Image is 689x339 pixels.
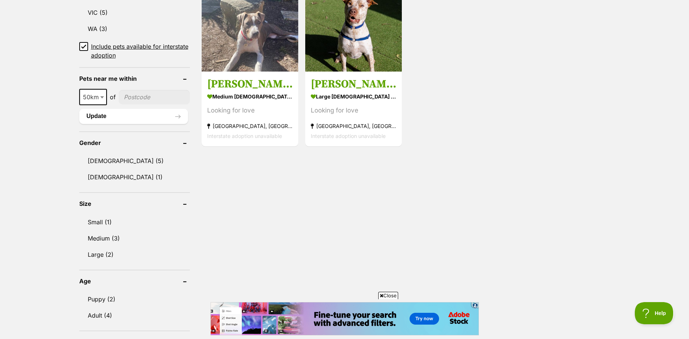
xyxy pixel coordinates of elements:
[110,93,116,101] span: of
[79,214,190,230] a: Small (1)
[378,292,398,299] span: Close
[79,247,190,262] a: Large (2)
[79,153,190,169] a: [DEMOGRAPHIC_DATA] (5)
[80,92,106,102] span: 50km
[79,308,190,323] a: Adult (4)
[207,133,282,139] span: Interstate adoption unavailable
[79,291,190,307] a: Puppy (2)
[79,89,107,105] span: 50km
[79,5,190,20] a: VIC (5)
[104,1,110,7] img: consumer-privacy-logo.png
[311,105,396,115] div: Looking for love
[79,75,190,82] header: Pets near me within
[311,91,396,102] strong: large [DEMOGRAPHIC_DATA] Dog
[207,121,293,131] strong: [GEOGRAPHIC_DATA], [GEOGRAPHIC_DATA]
[79,139,190,146] header: Gender
[91,42,190,60] span: Include pets available for interstate adoption
[207,91,293,102] strong: medium [DEMOGRAPHIC_DATA] Dog
[79,109,188,124] button: Update
[305,72,402,146] a: [PERSON_NAME] large [DEMOGRAPHIC_DATA] Dog Looking for love [GEOGRAPHIC_DATA], [GEOGRAPHIC_DATA] ...
[207,77,293,91] h3: [PERSON_NAME]
[79,169,190,185] a: [DEMOGRAPHIC_DATA] (1)
[79,21,190,37] a: WA (3)
[119,90,190,104] input: postcode
[210,302,479,335] iframe: Advertisement
[311,133,386,139] span: Interstate adoption unavailable
[79,42,190,60] a: Include pets available for interstate adoption
[635,302,674,324] iframe: Help Scout Beacon - Open
[311,77,396,91] h3: [PERSON_NAME]
[103,1,111,7] a: Privacy Notification
[79,200,190,207] header: Size
[207,105,293,115] div: Looking for love
[79,231,190,246] a: Medium (3)
[311,121,396,131] strong: [GEOGRAPHIC_DATA], [GEOGRAPHIC_DATA]
[79,278,190,284] header: Age
[202,72,298,146] a: [PERSON_NAME] medium [DEMOGRAPHIC_DATA] Dog Looking for love [GEOGRAPHIC_DATA], [GEOGRAPHIC_DATA]...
